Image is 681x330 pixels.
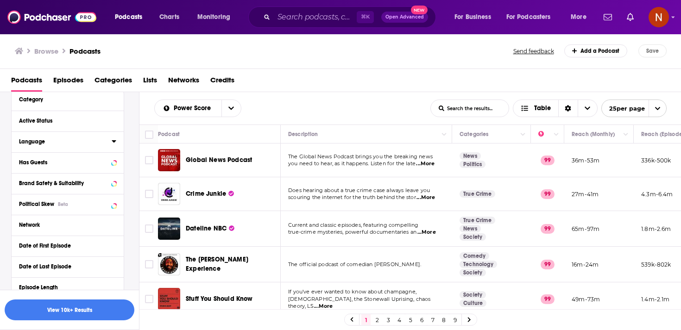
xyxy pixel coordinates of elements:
a: Show notifications dropdown [600,9,616,25]
button: Column Actions [620,129,631,140]
p: 1.4m-2.1m [641,295,670,303]
span: The official podcast of comedian [PERSON_NAME]. [288,261,421,268]
a: Culture [460,299,486,307]
p: 27m-41m [572,190,599,198]
button: open menu [564,10,598,25]
span: ⌘ K [357,11,374,23]
span: Toggle select row [145,156,153,164]
span: Table [534,105,551,112]
button: Active Status [19,115,116,126]
a: Categories [95,73,132,92]
a: Politics [460,161,486,168]
div: Network [19,222,110,228]
button: open menu [108,10,154,25]
button: Show profile menu [649,7,669,27]
a: Stuff You Should Know [158,288,180,310]
a: Society [460,291,486,299]
button: Date of Last Episode [19,261,116,272]
span: Podcasts [115,11,142,24]
button: Has Guests [19,156,116,168]
button: open menu [448,10,503,25]
button: View 10k+ Results [5,299,134,320]
h3: Browse [34,47,58,56]
a: Episodes [53,73,83,92]
p: 4.3m-6.4m [641,190,673,198]
p: 539k-802k [641,261,671,268]
div: Brand Safety & Suitability [19,180,108,187]
p: 99 [541,156,555,165]
button: Send feedback [511,47,557,55]
button: Date of First Episode [19,240,116,251]
a: True Crime [460,190,495,198]
a: 6 [417,314,426,325]
span: ...More [416,194,435,201]
a: The [PERSON_NAME] Experience [186,255,277,274]
span: Toggle select row [145,260,153,268]
a: Networks [168,73,199,92]
span: you need to hear, as it happens. Listen for the late [288,160,416,167]
button: Column Actions [517,129,529,140]
span: Political Skew [19,201,54,207]
div: Podcast [158,129,180,140]
img: The Joe Rogan Experience [158,253,180,275]
img: Global News Podcast [158,149,180,171]
span: Toggle select row [145,224,153,233]
img: Podchaser - Follow, Share and Rate Podcasts [7,8,96,26]
span: Toggle select row [145,190,153,198]
span: Does hearing about a true crime case always leave you [288,187,430,193]
span: Dateline NBC [186,224,227,232]
button: Choose View [513,100,598,117]
button: Language [19,136,112,147]
img: Dateline NBC [158,218,180,240]
span: If you've ever wanted to know about champagne, [288,288,416,295]
a: True Crime [460,217,495,224]
button: open menu [221,100,241,117]
span: Current and classic episodes, featuring compelling [288,222,419,228]
a: News [460,152,481,160]
div: Date of First Episode [19,243,110,249]
a: 4 [395,314,404,325]
button: open menu [155,105,221,112]
a: Global News Podcast [186,156,252,165]
button: Open AdvancedNew [381,12,428,23]
span: New [411,6,428,14]
span: Open Advanced [385,15,424,19]
button: Network [19,219,116,230]
a: Crime Junkie [158,183,180,205]
p: 16m-24m [572,261,599,268]
button: Category [19,93,116,105]
a: 8 [439,314,448,325]
span: Monitoring [197,11,230,24]
div: Date of Last Episode [19,263,110,270]
input: Search podcasts, credits, & more... [274,10,357,25]
div: Power Score [538,129,551,140]
div: Reach (Monthly) [572,129,615,140]
span: For Business [454,11,491,24]
p: 1.8m-2.6m [641,225,671,233]
a: Society [460,269,486,276]
button: open menu [500,10,564,25]
span: Crime Junkie [186,190,226,198]
a: Podcasts [69,47,101,56]
span: Charts [159,11,179,24]
a: Podcasts [11,73,42,92]
div: Category [19,96,110,103]
span: The [PERSON_NAME] Experience [186,255,248,273]
div: Categories [460,129,488,140]
div: Beta [58,201,68,207]
a: Stuff You Should Know [186,294,253,304]
a: Society [460,233,486,241]
a: 2 [372,314,382,325]
span: Logged in as AdelNBM [649,7,669,27]
p: 99 [541,224,555,233]
span: ...More [314,303,333,310]
div: Description [288,129,318,140]
a: Comedy [460,252,489,260]
p: 336k-500k [641,156,671,164]
span: Toggle select row [145,295,153,303]
span: For Podcasters [506,11,551,24]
